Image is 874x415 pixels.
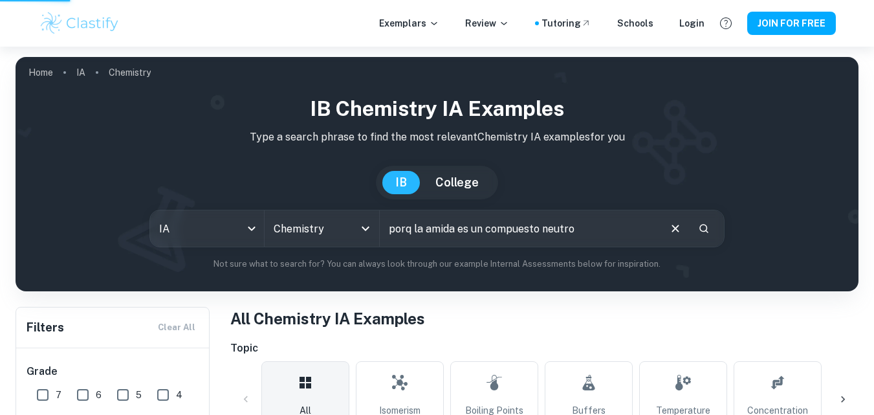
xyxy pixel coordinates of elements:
span: 4 [176,388,182,402]
h1: All Chemistry IA Examples [230,307,858,330]
button: IB [382,171,420,194]
p: Chemistry [109,65,151,80]
div: IA [150,210,265,247]
a: Schools [617,16,653,30]
button: Search [693,218,715,240]
span: 7 [56,388,61,402]
p: Type a search phrase to find the most relevant Chemistry IA examples for you [26,129,848,145]
p: Exemplars [379,16,439,30]
button: JOIN FOR FREE [747,12,836,35]
span: 6 [96,388,102,402]
img: profile cover [16,57,858,291]
span: 5 [136,388,142,402]
input: E.g. enthalpy of combustion, Winkler method, phosphate and temperature... [380,210,659,247]
a: IA [76,63,85,82]
h1: IB Chemistry IA examples [26,93,848,124]
p: Review [465,16,509,30]
a: Tutoring [541,16,591,30]
button: Clear [663,216,688,241]
button: Open [356,219,375,238]
button: Help and Feedback [715,12,737,34]
h6: Grade [27,364,200,379]
a: Login [679,16,705,30]
h6: Topic [230,341,858,356]
img: Clastify logo [39,10,121,36]
a: Home [28,63,53,82]
button: College [422,171,492,194]
p: Not sure what to search for? You can always look through our example Internal Assessments below f... [26,258,848,271]
h6: Filters [27,319,64,337]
